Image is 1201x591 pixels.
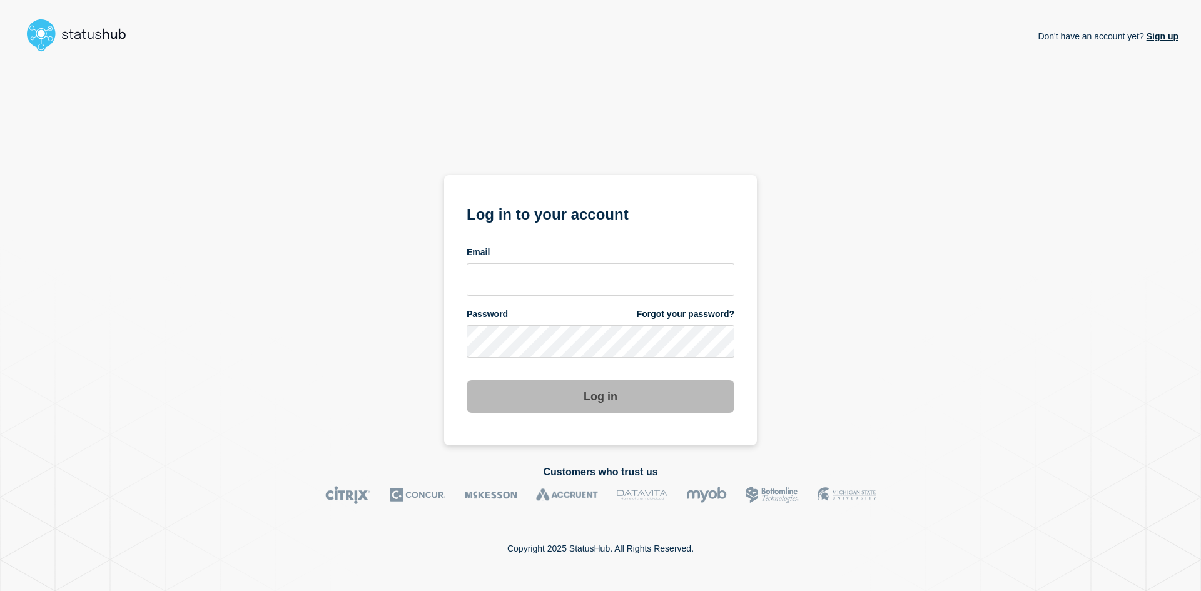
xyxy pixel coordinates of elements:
img: StatusHub logo [23,15,141,55]
a: Sign up [1144,31,1178,41]
span: Password [467,308,508,320]
img: Citrix logo [325,486,371,504]
span: Email [467,246,490,258]
button: Log in [467,380,734,413]
input: email input [467,263,734,296]
img: McKesson logo [465,486,517,504]
p: Copyright 2025 StatusHub. All Rights Reserved. [507,543,694,553]
img: myob logo [686,486,727,504]
img: Bottomline logo [746,486,799,504]
input: password input [467,325,734,358]
img: MSU logo [818,486,876,504]
img: DataVita logo [617,486,667,504]
p: Don't have an account yet? [1038,21,1178,51]
h2: Customers who trust us [23,467,1178,478]
a: Forgot your password? [637,308,734,320]
img: Accruent logo [536,486,598,504]
h1: Log in to your account [467,201,734,225]
img: Concur logo [390,486,446,504]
